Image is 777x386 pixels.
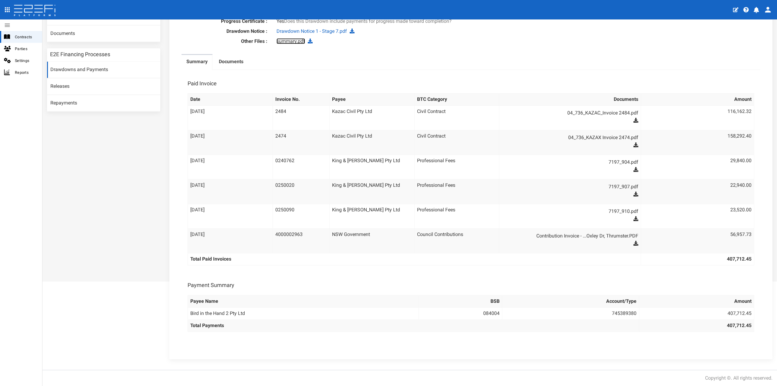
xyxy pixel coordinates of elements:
td: 29,840.00 [641,155,754,179]
td: King & [PERSON_NAME] Pty Ltd [329,155,414,179]
td: Civil Contract [414,106,499,130]
td: [DATE] [188,155,273,179]
a: 04_736_KAZAC_Invoice 2484.pdf [508,108,638,118]
td: Kazac Civil Pty Ltd [329,106,414,130]
label: Other Files : [172,38,272,45]
h3: Paid Invoice [188,81,217,86]
a: 04_736_KAZAX Invoice 2474.pdf [508,133,638,142]
td: Civil Contract [414,130,499,155]
a: 7197_907.pdf [508,182,638,192]
td: 0250020 [273,179,330,204]
th: Total Payments [188,319,639,332]
th: Payee Name [188,295,419,308]
span: Parties [15,45,37,52]
td: 56,957.73 [641,229,754,253]
th: 407,712.45 [639,319,754,332]
td: [DATE] [188,204,273,229]
td: 084004 [419,307,502,319]
td: 4000002963 [273,229,330,253]
td: 407,712.45 [639,307,754,319]
span: Contracts [15,33,37,40]
td: NSW Government [329,229,414,253]
td: 23,520.00 [641,204,754,229]
a: Documents [214,55,248,70]
td: 22,940.00 [641,179,754,204]
td: 2474 [273,130,330,155]
h3: E2E Financing Processes [50,52,110,57]
th: BTC Category [414,94,499,106]
td: 745389380 [502,307,639,319]
td: 2484 [273,106,330,130]
th: Documents [499,94,641,106]
a: Releases [47,78,160,95]
a: Drawdown Notice 1 - Stage 7.pdf [277,28,347,34]
td: 158,292.40 [641,130,754,155]
td: Professional Fees [414,204,499,229]
td: Professional Fees [414,179,499,204]
th: Account/Type [502,295,639,308]
span: Reports [15,69,37,76]
a: Summary [182,55,212,70]
th: Amount [641,94,754,106]
a: Contribution Invoice - ...Oxley Dr, Thrumster.PDF [508,231,638,241]
td: [DATE] [188,130,273,155]
td: Professional Fees [414,155,499,179]
td: King & [PERSON_NAME] Pty Ltd [329,179,414,204]
td: Bird in the Hand 2 Pty Ltd [188,307,419,319]
td: Council Contributions [414,229,499,253]
span: Settings [15,57,37,64]
th: Amount [639,295,754,308]
label: Progress Certificate : [172,18,272,25]
label: Drawdown Notice : [172,28,272,35]
span: Does this Drawdown include payments for progress made toward completion? [284,18,452,24]
td: [DATE] [188,179,273,204]
td: Kazac Civil Pty Ltd [329,130,414,155]
h3: Payment Summary [188,282,234,288]
td: King & [PERSON_NAME] Pty Ltd [329,204,414,229]
a: Documents [47,26,160,42]
div: Yes [272,18,670,25]
th: BSB [419,295,502,308]
a: 7197_910.pdf [508,207,638,216]
a: Drawdowns and Payments [47,62,160,78]
a: Repayments [47,95,160,111]
td: 116,162.32 [641,106,754,130]
th: Invoice No. [273,94,330,106]
div: Copyright ©. All rights reserved. [705,375,772,382]
td: [DATE] [188,229,273,253]
td: [DATE] [188,106,273,130]
th: Payee [329,94,414,106]
td: 0250090 [273,204,330,229]
th: Total Paid Invoices [188,253,641,265]
label: Documents [219,58,243,65]
th: Date [188,94,273,106]
a: 7197_904.pdf [508,157,638,167]
label: Summary [186,58,208,65]
td: 0240762 [273,155,330,179]
th: 407,712.45 [641,253,754,265]
a: summary.pdf [277,38,305,44]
